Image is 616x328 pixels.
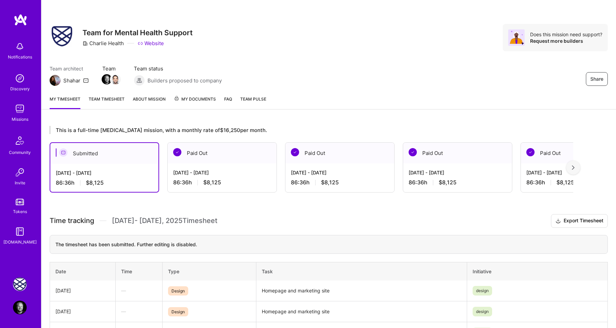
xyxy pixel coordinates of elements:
[50,65,89,72] span: Team architect
[572,165,575,170] img: right
[112,217,217,225] span: [DATE] - [DATE] , 2025 Timesheet
[240,95,266,109] a: Team Pulse
[111,74,121,84] img: Team Member Avatar
[111,74,120,85] a: Team Member Avatar
[556,179,574,186] span: $8,125
[13,102,27,116] img: teamwork
[530,31,602,38] div: Does this mission need support?
[12,132,28,149] img: Community
[240,96,266,102] span: Team Pulse
[291,148,299,156] img: Paid Out
[50,235,608,254] div: The timesheet has been submitted. Further editing is disabled.
[121,287,157,294] div: —
[50,75,61,86] img: Team Architect
[134,65,222,72] span: Team status
[10,85,30,92] div: Discovery
[56,169,153,176] div: [DATE] - [DATE]
[473,286,492,296] span: design
[473,307,492,316] span: design
[102,74,112,84] img: Team Member Avatar
[409,169,506,176] div: [DATE] - [DATE]
[173,179,271,186] div: 86:36 h
[13,225,27,238] img: guide book
[256,301,467,322] td: Homepage and marketing site
[285,143,394,163] div: Paid Out
[11,301,28,314] a: User Avatar
[134,75,145,86] img: Builders proposed to company
[102,65,120,72] span: Team
[403,143,512,163] div: Paid Out
[52,26,72,47] img: Company Logo
[121,308,157,315] div: —
[86,179,104,186] span: $8,125
[147,77,222,84] span: Builders proposed to company
[9,149,31,156] div: Community
[168,286,188,296] span: Design
[508,29,525,46] img: Avatar
[133,95,166,109] a: About Mission
[174,95,216,103] span: My Documents
[50,126,573,134] div: This is a full-time [MEDICAL_DATA] mission, with a monthly rate of $16,250 per month.
[55,287,110,294] div: [DATE]
[551,214,608,228] button: Export Timesheet
[203,179,221,186] span: $8,125
[63,77,80,84] div: Shahar
[439,179,457,186] span: $8,125
[13,208,27,215] div: Tokens
[50,143,158,164] div: Submitted
[12,116,28,123] div: Missions
[168,307,188,316] span: Design
[50,217,94,225] span: Time tracking
[291,169,389,176] div: [DATE] - [DATE]
[162,262,256,280] th: Type
[82,40,124,47] div: Charlie Health
[115,262,162,280] th: Time
[409,148,417,156] img: Paid Out
[256,262,467,280] th: Task
[409,179,506,186] div: 86:36 h
[16,199,24,205] img: tokens
[59,148,67,157] img: Submitted
[13,71,27,85] img: discovery
[526,148,535,156] img: Paid Out
[256,280,467,301] td: Homepage and marketing site
[138,40,164,47] a: Website
[291,179,389,186] div: 86:36 h
[15,179,25,186] div: Invite
[13,277,27,291] img: Charlie Health: Team for Mental Health Support
[82,28,193,37] h3: Team for Mental Health Support
[89,95,125,109] a: Team timesheet
[530,38,602,44] div: Request more builders
[586,72,608,86] button: Share
[173,169,271,176] div: [DATE] - [DATE]
[467,262,608,280] th: Initiative
[3,238,37,246] div: [DOMAIN_NAME]
[13,301,27,314] img: User Avatar
[11,277,28,291] a: Charlie Health: Team for Mental Health Support
[321,179,339,186] span: $8,125
[13,166,27,179] img: Invite
[174,95,216,109] a: My Documents
[50,95,80,109] a: My timesheet
[83,78,89,83] i: icon Mail
[590,76,603,82] span: Share
[50,262,116,280] th: Date
[14,14,27,26] img: logo
[168,143,277,163] div: Paid Out
[555,218,561,225] i: icon Download
[102,74,111,85] a: Team Member Avatar
[56,179,153,186] div: 86:36 h
[13,40,27,53] img: bell
[224,95,232,109] a: FAQ
[55,308,110,315] div: [DATE]
[8,53,32,61] div: Notifications
[82,41,88,46] i: icon CompanyGray
[173,148,181,156] img: Paid Out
